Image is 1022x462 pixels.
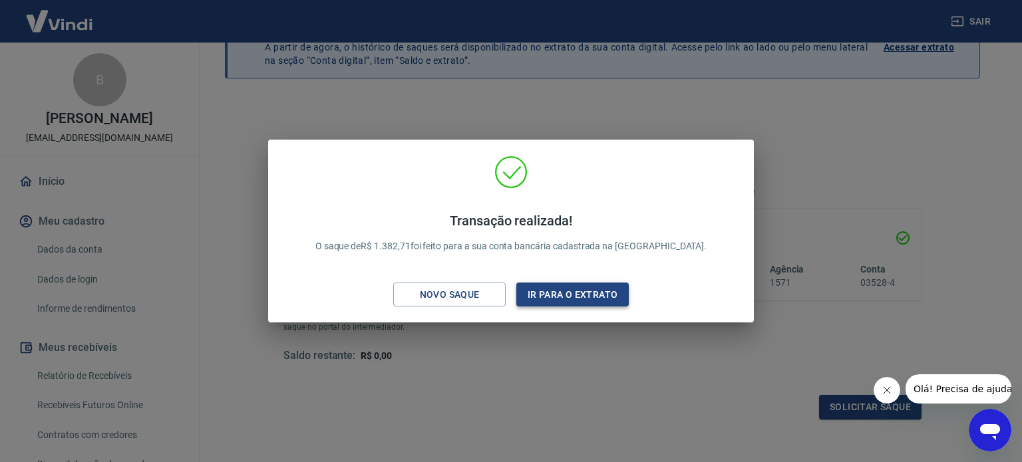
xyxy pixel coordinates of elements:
[969,409,1011,451] iframe: Botão para abrir a janela de mensagens
[906,374,1011,404] iframe: Mensagem da empresa
[516,283,629,307] button: Ir para o extrato
[393,283,506,307] button: Novo saque
[8,9,112,20] span: Olá! Precisa de ajuda?
[315,213,707,229] h4: Transação realizada!
[404,287,496,303] div: Novo saque
[315,213,707,253] p: O saque de R$ 1.382,71 foi feito para a sua conta bancária cadastrada na [GEOGRAPHIC_DATA].
[874,377,900,404] iframe: Fechar mensagem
